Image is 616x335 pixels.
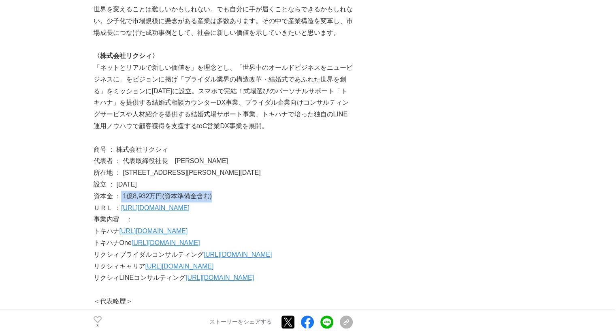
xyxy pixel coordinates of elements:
[94,214,353,225] p: 事業内容 ：
[204,251,272,258] a: [URL][DOMAIN_NAME]
[94,179,353,191] p: 設立 ： [DATE]
[94,307,353,319] p: [DATE]京都大学法学部卒業。
[94,324,102,328] p: 3
[121,204,190,211] a: [URL][DOMAIN_NAME]
[132,239,200,246] a: [URL][DOMAIN_NAME]
[94,225,353,237] p: トキハナ
[185,274,254,281] a: [URL][DOMAIN_NAME]
[94,202,353,214] p: ＵＲＬ ：
[94,144,353,156] p: 商号 ： 株式会社リクシィ
[94,52,158,59] strong: 〈株式会社リクシィ〉
[94,237,353,249] p: トキハナOne
[94,261,353,273] p: リクシィキャリア
[145,263,214,270] a: [URL][DOMAIN_NAME]
[94,249,353,261] p: リクシィブライダルコンサルティング
[94,155,353,167] p: 代表者 ： 代表取締役社長 [PERSON_NAME]
[94,62,353,132] p: 「ネットとリアルで新しい価値を」を理念とし、「世界中のオールドビジネスをニュービジネスに」をビジョンに掲げ「ブライダル業界の構造改革・結婚式であふれた世界を創る」をミッションに[DATE]に設立...
[209,319,272,326] p: ストーリーをシェアする
[94,272,353,284] p: リクシィLINEコンサルティング
[94,191,353,202] p: 資本金 ： 1億8,932万円(資本準備金含む)
[94,4,353,39] p: 世界を変えることは難しいかもしれない。でも自分に手が届くことならできるかもしれない。少子化で市場規模に懸念がある産業は多数あります。その中で産業構造を変革し、市場成長につなげた成功事例として、社...
[94,296,353,307] p: ＜代表略歴＞
[119,228,188,234] a: [URL][DOMAIN_NAME]
[94,167,353,179] p: 所在地 ： [STREET_ADDRESS][PERSON_NAME][DATE]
